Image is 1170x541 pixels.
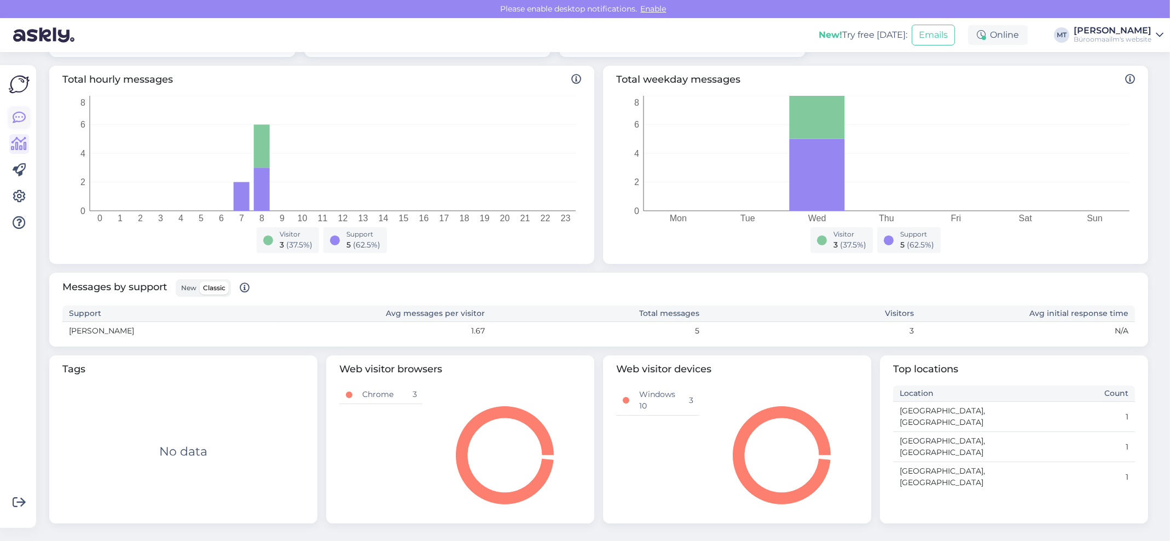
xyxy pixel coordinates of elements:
[819,28,907,42] div: Try free [DATE]:
[808,214,826,223] tspan: Wed
[616,362,858,377] span: Web visitor devices
[277,322,491,341] td: 1.67
[634,98,639,107] tspan: 8
[460,214,470,223] tspan: 18
[740,214,755,223] tspan: Tue
[138,214,143,223] tspan: 2
[819,30,842,40] b: New!
[203,284,225,292] span: Classic
[920,322,1135,341] td: N/A
[920,306,1135,322] th: Avg initial response time
[406,385,422,404] td: 3
[893,402,1014,432] td: [GEOGRAPHIC_DATA], [GEOGRAPHIC_DATA]
[968,25,1028,45] div: Online
[900,229,934,239] div: Support
[634,206,639,216] tspan: 0
[298,214,308,223] tspan: 10
[419,214,429,223] tspan: 16
[706,322,920,341] td: 3
[9,74,30,95] img: Askly Logo
[1074,26,1151,35] div: [PERSON_NAME]
[833,229,866,239] div: Visitor
[439,214,449,223] tspan: 17
[159,442,207,461] div: No data
[358,214,368,223] tspan: 13
[1074,35,1151,44] div: Büroomaailm's website
[1014,402,1135,432] td: 1
[1014,462,1135,492] td: 1
[80,206,85,216] tspan: 0
[80,120,85,129] tspan: 6
[62,362,304,377] span: Tags
[80,98,85,107] tspan: 8
[541,214,551,223] tspan: 22
[318,214,328,223] tspan: 11
[1014,385,1135,402] th: Count
[1087,214,1102,223] tspan: Sun
[500,214,510,223] tspan: 20
[634,177,639,187] tspan: 2
[277,306,491,322] th: Avg messages per visitor
[1014,432,1135,462] td: 1
[907,240,934,250] span: ( 62.5 %)
[286,240,312,250] span: ( 37.5 %)
[338,214,348,223] tspan: 12
[879,214,894,223] tspan: Thu
[118,214,123,223] tspan: 1
[1019,214,1033,223] tspan: Sat
[893,385,1014,402] th: Location
[353,240,380,250] span: ( 62.5 %)
[239,214,244,223] tspan: 7
[638,4,670,14] span: Enable
[840,240,866,250] span: ( 37.5 %)
[951,214,962,223] tspan: Fri
[280,214,285,223] tspan: 9
[62,306,277,322] th: Support
[480,214,490,223] tspan: 19
[219,214,224,223] tspan: 6
[379,214,389,223] tspan: 14
[339,362,581,377] span: Web visitor browsers
[633,385,682,416] td: Windows 10
[893,462,1014,492] td: [GEOGRAPHIC_DATA], [GEOGRAPHIC_DATA]
[181,284,196,292] span: New
[912,25,955,45] button: Emails
[670,214,687,223] tspan: Mon
[399,214,409,223] tspan: 15
[80,177,85,187] tspan: 2
[62,72,581,87] span: Total hourly messages
[346,229,380,239] div: Support
[634,120,639,129] tspan: 6
[634,149,639,158] tspan: 4
[900,240,905,250] span: 5
[706,306,920,322] th: Visitors
[80,149,85,158] tspan: 4
[683,385,699,416] td: 3
[178,214,183,223] tspan: 4
[833,240,838,250] span: 3
[158,214,163,223] tspan: 3
[259,214,264,223] tspan: 8
[561,214,571,223] tspan: 23
[346,240,351,250] span: 5
[520,214,530,223] tspan: 21
[491,322,706,341] td: 5
[893,362,1135,377] span: Top locations
[893,432,1014,462] td: [GEOGRAPHIC_DATA], [GEOGRAPHIC_DATA]
[356,385,406,404] td: Chrome
[1074,26,1163,44] a: [PERSON_NAME]Büroomaailm's website
[280,229,312,239] div: Visitor
[280,240,284,250] span: 3
[62,322,277,341] td: [PERSON_NAME]
[97,214,102,223] tspan: 0
[616,72,1135,87] span: Total weekday messages
[62,279,250,297] span: Messages by support
[491,306,706,322] th: Total messages
[199,214,204,223] tspan: 5
[1054,27,1069,43] div: MT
